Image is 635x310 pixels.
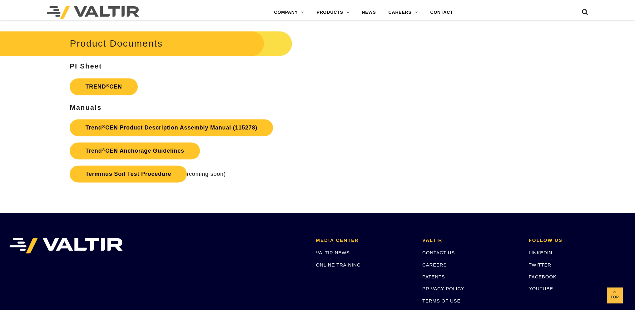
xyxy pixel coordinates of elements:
[422,286,464,291] a: PRIVACY POLICY
[355,6,382,19] a: NEWS
[316,250,350,255] a: VALTIR NEWS
[102,124,105,129] sup: ®
[70,62,102,70] strong: PI Sheet
[422,262,447,267] a: CAREERS
[70,119,273,136] a: Trend®CEN Product Description Assembly Manual (115278)
[528,238,626,243] h2: FOLLOW US
[268,6,310,19] a: COMPANY
[47,6,139,19] img: Valtir
[424,6,459,19] a: CONTACT
[70,104,102,111] strong: Manuals
[382,6,424,19] a: CAREERS
[106,83,109,88] sup: ®
[607,294,623,301] span: Top
[70,116,406,185] p: (coming soon)
[528,286,553,291] a: YOUTUBE
[607,287,623,303] a: Top
[310,6,355,19] a: PRODUCTS
[70,142,200,159] a: Trend®CEN Anchorage Guidelines
[528,262,551,267] a: TWITTER
[528,274,556,279] a: FACEBOOK
[102,147,105,152] sup: ®
[422,298,460,303] a: TERMS OF USE
[422,274,445,279] a: PATENTS
[70,165,187,182] a: Terminus Soil Test Procedure
[9,238,123,253] img: VALTIR
[316,262,360,267] a: ONLINE TRAINING
[422,250,455,255] a: CONTACT US
[422,238,519,243] h2: VALTIR
[316,238,413,243] h2: MEDIA CENTER
[528,250,552,255] a: LINKEDIN
[70,78,137,95] a: TREND®CEN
